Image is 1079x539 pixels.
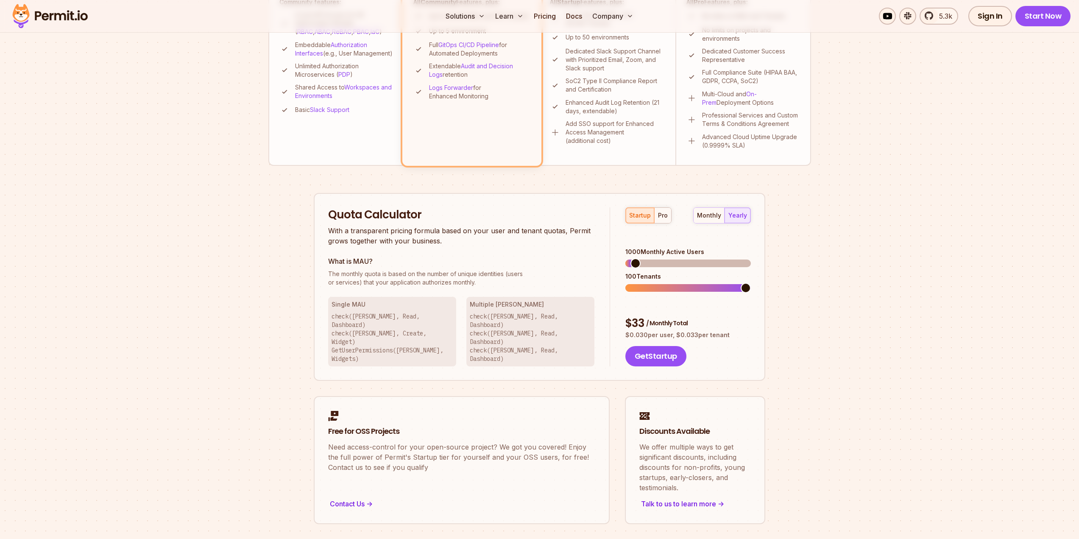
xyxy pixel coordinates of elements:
[934,11,952,21] span: 5.3k
[566,120,665,145] p: Add SSO support for Enhanced Access Management (additional cost)
[639,442,751,493] p: We offer multiple ways to get significant discounts, including discounts for non-profits, young s...
[295,41,367,57] a: Authorization Interfaces
[438,41,499,48] a: GitOps CI/CD Pipeline
[328,207,594,223] h2: Quota Calculator
[718,499,724,509] span: ->
[639,498,751,510] div: Talk to us to learn more
[470,312,591,363] p: check([PERSON_NAME], Read, Dashboard) check([PERSON_NAME], Read, Dashboard) check([PERSON_NAME], ...
[639,426,751,437] h2: Discounts Available
[332,300,453,309] h3: Single MAU
[1015,6,1071,26] a: Start Now
[295,41,394,58] p: Embeddable (e.g., User Management)
[702,133,800,150] p: Advanced Cloud Uptime Upgrade (0.9999% SLA)
[697,211,721,220] div: monthly
[566,77,665,94] p: SoC2 Type II Compliance Report and Certification
[442,8,488,25] button: Solutions
[328,256,594,266] h3: What is MAU?
[625,248,751,256] div: 1000 Monthly Active Users
[295,83,394,100] p: Shared Access to
[625,331,751,339] p: $ 0.030 per user, $ 0.033 per tenant
[328,498,595,510] div: Contact Us
[470,300,591,309] h3: Multiple [PERSON_NAME]
[920,8,958,25] a: 5.3k
[429,62,530,79] p: Extendable retention
[332,312,453,363] p: check([PERSON_NAME], Read, Dashboard) check([PERSON_NAME], Create, Widget) GetUserPermissions([PE...
[338,71,350,78] a: PDP
[295,106,349,114] p: Basic
[702,68,800,85] p: Full Compliance Suite (HIPAA BAA, GDPR, CCPA, SoC2)
[566,47,665,73] p: Dedicated Slack Support Channel with Prioritized Email, Zoom, and Slack support
[625,316,751,331] div: $ 33
[328,426,595,437] h2: Free for OSS Projects
[702,90,800,107] p: Multi-Cloud and Deployment Options
[366,499,373,509] span: ->
[530,8,559,25] a: Pricing
[625,272,751,281] div: 100 Tenants
[646,319,688,327] span: / Monthly Total
[566,33,629,42] p: Up to 50 environments
[328,270,594,287] p: or services) that your application authorizes monthly.
[429,84,530,101] p: for Enhanced Monitoring
[328,226,594,246] p: With a transparent pricing formula based on your user and tenant quotas, Permit grows together wi...
[702,90,757,106] a: On-Prem
[625,346,686,366] button: GetStartup
[968,6,1012,26] a: Sign In
[8,2,92,31] img: Permit logo
[625,396,765,524] a: Discounts AvailableWe offer multiple ways to get significant discounts, including discounts for n...
[702,47,800,64] p: Dedicated Customer Success Representative
[492,8,527,25] button: Learn
[310,106,349,113] a: Slack Support
[566,98,665,115] p: Enhanced Audit Log Retention (21 days, extendable)
[295,62,394,79] p: Unlimited Authorization Microservices ( )
[702,26,800,43] p: No limits on projects and environments
[429,41,530,58] p: Full for Automated Deployments
[328,442,595,472] p: Need access-control for your open-source project? We got you covered! Enjoy the full power of Per...
[563,8,586,25] a: Docs
[658,211,668,220] div: pro
[429,84,473,91] a: Logs Forwarder
[589,8,637,25] button: Company
[314,396,610,524] a: Free for OSS ProjectsNeed access-control for your open-source project? We got you covered! Enjoy ...
[702,111,800,128] p: Professional Services and Custom Terms & Conditions Agreement
[328,270,594,278] span: The monthly quota is based on the number of unique identities (users
[429,62,513,78] a: Audit and Decision Logs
